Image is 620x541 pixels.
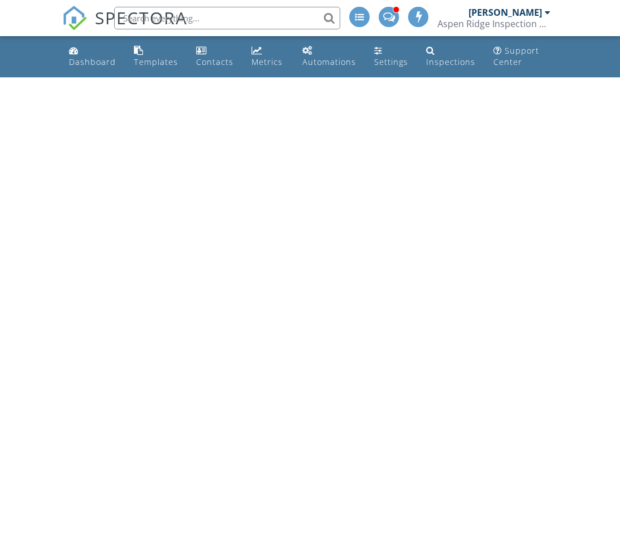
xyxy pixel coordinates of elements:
[302,56,356,67] div: Automations
[129,41,183,73] a: Templates
[469,7,542,18] div: [PERSON_NAME]
[252,56,283,67] div: Metrics
[192,41,238,73] a: Contacts
[95,6,188,29] span: SPECTORA
[422,41,480,73] a: Inspections
[64,41,120,73] a: Dashboard
[437,18,550,29] div: Aspen Ridge Inspection Services LLC
[62,15,188,39] a: SPECTORA
[114,7,340,29] input: Search everything...
[134,56,178,67] div: Templates
[247,41,289,73] a: Metrics
[298,41,361,73] a: Automations (Advanced)
[196,56,233,67] div: Contacts
[489,41,556,73] a: Support Center
[426,56,475,67] div: Inspections
[370,41,413,73] a: Settings
[493,45,539,67] div: Support Center
[69,56,116,67] div: Dashboard
[62,6,87,30] img: The Best Home Inspection Software - Spectora
[374,56,408,67] div: Settings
